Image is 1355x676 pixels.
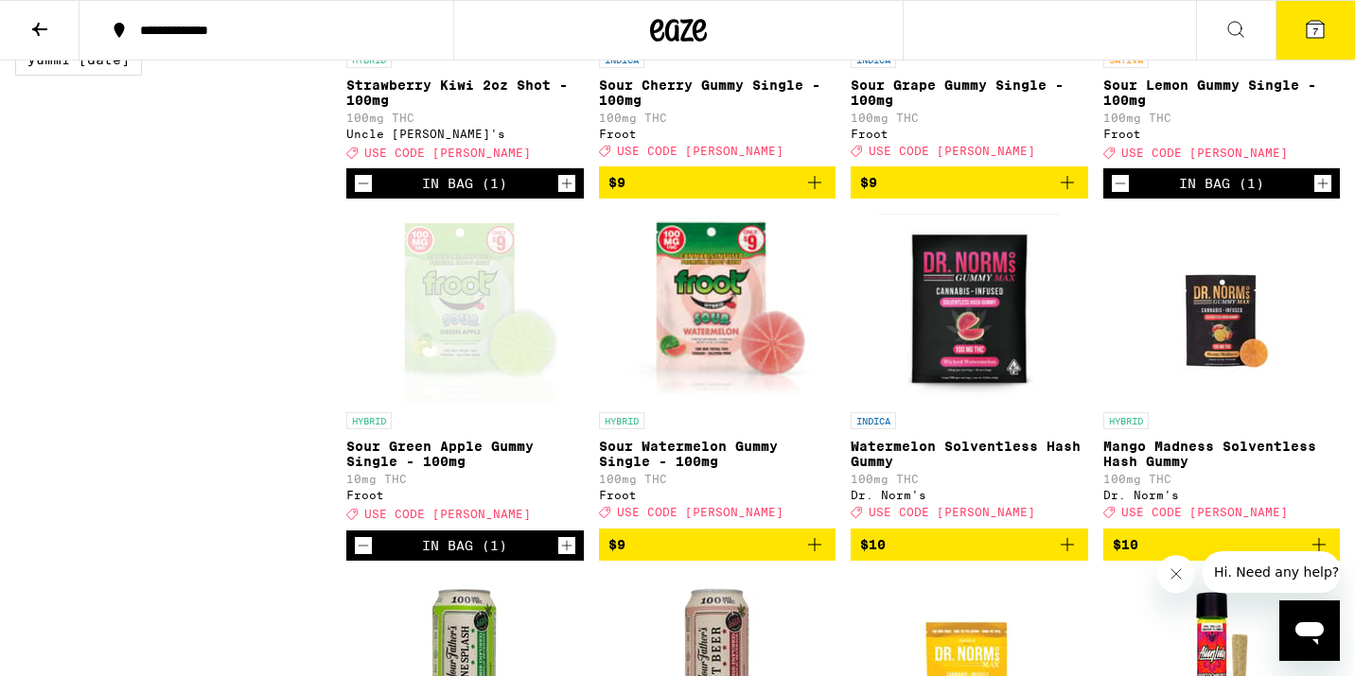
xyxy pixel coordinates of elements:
[422,538,507,553] div: In Bag (1)
[599,529,836,561] button: Add to bag
[860,175,877,190] span: $9
[1103,489,1341,501] div: Dr. Norm's
[851,214,1088,528] a: Open page for Watermelon Solventless Hash Gummy from Dr. Norm's
[599,439,836,469] p: Sour Watermelon Gummy Single - 100mg
[1103,112,1341,124] p: 100mg THC
[1113,537,1138,552] span: $10
[346,112,584,124] p: 100mg THC
[1313,174,1332,193] button: Increment
[1203,551,1340,593] iframe: Message from company
[860,537,886,552] span: $10
[1157,555,1195,593] iframe: Close message
[599,473,836,485] p: 100mg THC
[599,412,644,429] p: HYBRID
[346,214,584,529] a: Open page for Sour Green Apple Gummy Single - 100mg from Froot
[608,537,625,552] span: $9
[354,536,373,555] button: Decrement
[851,412,896,429] p: INDICA
[851,529,1088,561] button: Add to bag
[346,78,584,108] p: Strawberry Kiwi 2oz Shot - 100mg
[422,176,507,191] div: In Bag (1)
[869,145,1035,157] span: USE CODE [PERSON_NAME]
[851,166,1088,199] button: Add to bag
[557,536,576,555] button: Increment
[1103,214,1341,528] a: Open page for Mango Madness Solventless Hash Gummy from Dr. Norm's
[346,473,584,485] p: 10mg THC
[599,489,836,501] div: Froot
[599,166,836,199] button: Add to bag
[557,174,576,193] button: Increment
[1103,439,1341,469] p: Mango Madness Solventless Hash Gummy
[878,214,1061,403] img: Dr. Norm's - Watermelon Solventless Hash Gummy
[1276,1,1355,60] button: 7
[851,473,1088,485] p: 100mg THC
[851,489,1088,501] div: Dr. Norm's
[1312,26,1318,37] span: 7
[1121,507,1288,519] span: USE CODE [PERSON_NAME]
[1103,473,1341,485] p: 100mg THC
[1103,128,1341,140] div: Froot
[346,489,584,501] div: Froot
[601,214,833,403] img: Froot - Sour Watermelon Gummy Single - 100mg
[1127,214,1316,403] img: Dr. Norm's - Mango Madness Solventless Hash Gummy
[608,175,625,190] span: $9
[1179,176,1264,191] div: In Bag (1)
[364,147,531,159] span: USE CODE [PERSON_NAME]
[1103,78,1341,108] p: Sour Lemon Gummy Single - 100mg
[1103,529,1341,561] button: Add to bag
[851,112,1088,124] p: 100mg THC
[617,145,783,157] span: USE CODE [PERSON_NAME]
[354,174,373,193] button: Decrement
[1279,600,1340,661] iframe: Button to launch messaging window
[346,128,584,140] div: Uncle [PERSON_NAME]'s
[599,112,836,124] p: 100mg THC
[851,78,1088,108] p: Sour Grape Gummy Single - 100mg
[851,128,1088,140] div: Froot
[851,439,1088,469] p: Watermelon Solventless Hash Gummy
[599,214,836,528] a: Open page for Sour Watermelon Gummy Single - 100mg from Froot
[617,507,783,519] span: USE CODE [PERSON_NAME]
[869,507,1035,519] span: USE CODE [PERSON_NAME]
[599,128,836,140] div: Froot
[346,412,392,429] p: HYBRID
[346,439,584,469] p: Sour Green Apple Gummy Single - 100mg
[599,78,836,108] p: Sour Cherry Gummy Single - 100mg
[1111,174,1130,193] button: Decrement
[1103,412,1149,429] p: HYBRID
[1121,147,1288,159] span: USE CODE [PERSON_NAME]
[364,509,531,521] span: USE CODE [PERSON_NAME]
